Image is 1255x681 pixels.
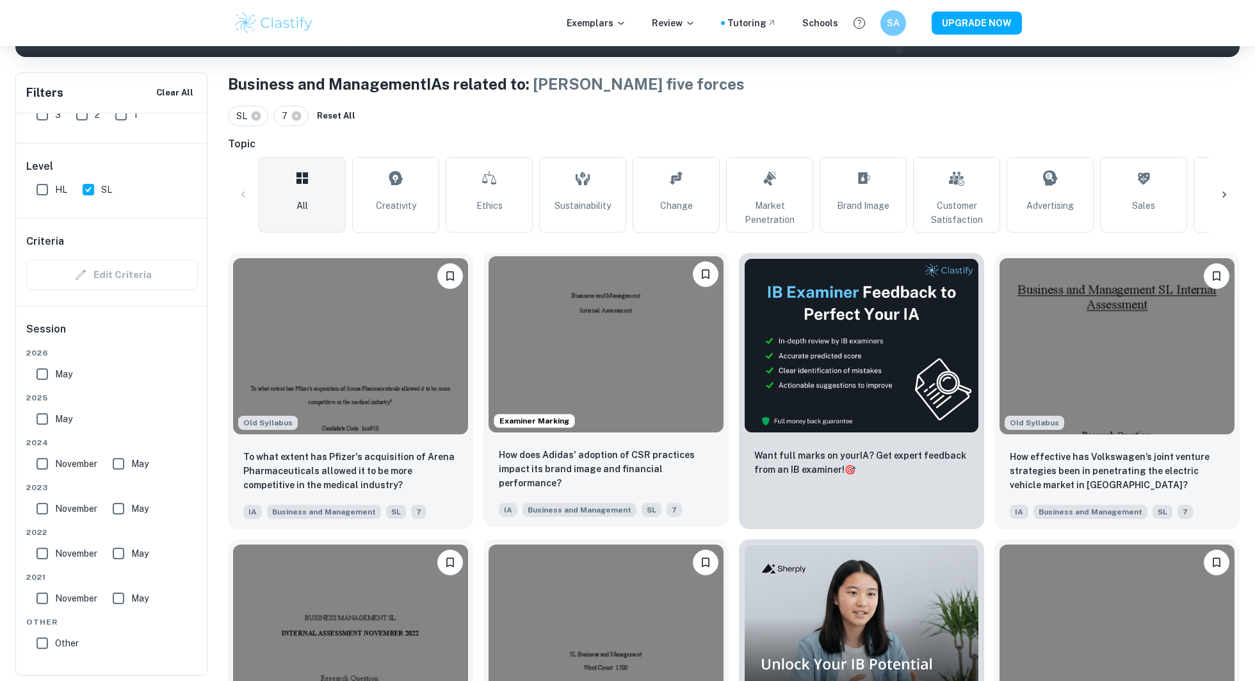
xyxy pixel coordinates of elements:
span: SL [386,505,406,519]
span: Business and Management [522,503,636,517]
span: 2024 [26,437,198,448]
span: IA [1010,505,1028,519]
span: 7 [667,503,682,517]
h6: Filters [26,84,63,102]
a: Examiner MarkingBookmarkHow does Adidas' adoption of CSR practices impact its brand image and fin... [483,253,729,529]
p: Review [652,16,695,30]
span: IA [499,503,517,517]
h1: Business and Management IAs related to: [228,72,1240,95]
span: 7 [411,505,426,519]
div: SL [228,106,268,126]
span: 2021 [26,571,198,583]
span: 2023 [26,482,198,493]
h6: Topic [228,136,1240,152]
span: November [55,546,97,561]
div: 7 [273,106,309,126]
span: Old Syllabus [238,416,298,430]
span: 1 [134,108,138,122]
p: Want full marks on your IA ? Get expert feedback from an IB examiner! [754,448,969,477]
span: May [131,502,149,516]
span: 2 [95,108,100,122]
button: Bookmark [693,550,718,575]
a: Starting from the May 2024 session, the Business IA requirements have changed. It's OK to refer t... [228,253,473,529]
img: Business and Management IA example thumbnail: To what extent has Pfizer's acquisition [233,258,468,434]
span: May [131,546,149,561]
h6: Level [26,159,198,174]
img: Business and Management IA example thumbnail: How effective has Volkswagen’s joint ven [1000,258,1235,434]
span: Customer Satisfaction [919,199,994,227]
span: SL [101,183,112,197]
span: Sales [1132,199,1155,213]
span: 2026 [26,347,198,359]
button: UPGRADE NOW [932,12,1022,35]
span: [PERSON_NAME] five forces [533,75,745,93]
h6: SA [886,16,901,30]
span: All [296,199,308,213]
button: Help and Feedback [848,12,870,34]
span: Other [26,616,198,628]
span: IA [243,505,262,519]
span: 7 [1178,505,1193,519]
span: May [55,367,72,381]
span: Old Syllabus [1005,416,1064,430]
span: Other [55,636,79,650]
div: Starting from the May 2024 session, the Business IA requirements have changed. It's OK to refer t... [238,416,298,430]
button: Bookmark [693,261,718,287]
span: November [55,502,97,516]
a: ThumbnailWant full marks on yourIA? Get expert feedback from an IB examiner! [739,253,984,529]
span: Examiner Marking [494,415,574,427]
span: Creativity [376,199,416,213]
p: Exemplars [567,16,626,30]
span: Brand Image [837,199,889,213]
p: To what extent has Pfizer's acquisition of Arena Pharmaceuticals allowed it to be more competitiv... [243,450,458,492]
span: Market Penetration [732,199,807,227]
button: Clear All [153,83,197,103]
span: Ethics [476,199,503,213]
span: May [131,457,149,471]
span: Change [660,199,693,213]
span: 2025 [26,392,198,404]
span: Advertising [1026,199,1074,213]
h6: Criteria [26,234,64,249]
a: Schools [802,16,838,30]
span: Sustainability [555,199,611,213]
img: Thumbnail [744,258,979,433]
span: November [55,457,97,471]
a: Starting from the May 2024 session, the Business IA requirements have changed. It's OK to refer t... [994,253,1240,529]
button: Bookmark [1204,263,1229,289]
img: Business and Management IA example thumbnail: How does Adidas' adoption of CSR practic [489,256,724,432]
a: Tutoring [727,16,777,30]
span: SL [1153,505,1172,519]
span: 7 [282,109,293,123]
button: Bookmark [1204,550,1229,575]
span: HL [55,183,67,197]
span: Business and Management [1033,505,1147,519]
span: 2022 [26,527,198,538]
div: Starting from the May 2024 session, the Business IA requirements have changed. It's OK to refer t... [1005,416,1064,430]
span: 3 [55,108,61,122]
span: SL [642,503,661,517]
button: SA [880,10,906,36]
img: Clastify logo [233,10,314,36]
button: Reset All [314,106,359,126]
span: 🎯 [845,464,855,475]
button: Bookmark [437,263,463,289]
span: May [55,412,72,426]
span: November [55,591,97,605]
span: Business and Management [267,505,381,519]
div: Criteria filters are unavailable when searching by topic [26,259,198,290]
span: May [131,591,149,605]
p: How does Adidas' adoption of CSR practices impact its brand image and financial performance? [499,448,713,490]
button: Bookmark [437,550,463,575]
h6: Session [26,322,198,347]
p: How effective has Volkswagen’s joint venture strategies been in penetrating the electric vehicle ... [1010,450,1224,492]
span: SL [236,109,253,123]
